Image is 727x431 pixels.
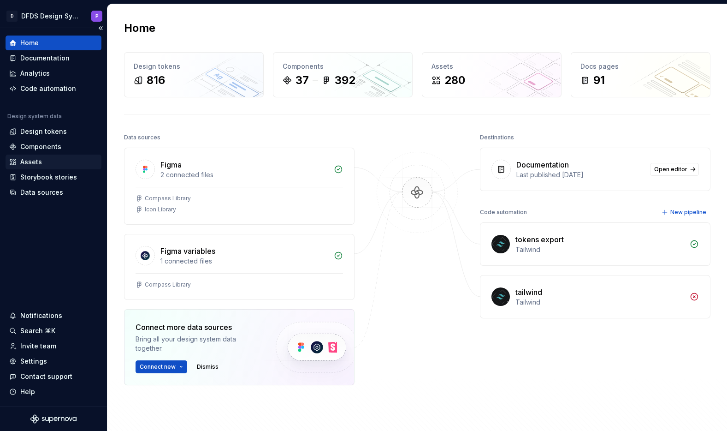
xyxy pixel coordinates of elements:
div: Settings [20,357,47,366]
span: Dismiss [197,363,219,371]
div: 1 connected files [160,257,328,266]
div: 91 [593,73,605,88]
div: Design system data [7,113,62,120]
a: Storybook stories [6,170,101,185]
div: Code automation [480,206,527,219]
div: Notifications [20,311,62,320]
div: Assets [431,62,552,71]
a: Analytics [6,66,101,81]
button: Notifications [6,308,101,323]
div: Bring all your design system data together. [136,335,260,353]
a: Design tokens [6,124,101,139]
div: Figma [160,159,182,170]
div: 280 [444,73,465,88]
a: Data sources [6,185,101,200]
button: Search ⌘K [6,323,101,338]
div: D [6,11,18,22]
div: Compass Library [145,281,191,288]
a: Design tokens816 [124,52,264,97]
div: Home [20,38,39,48]
div: Components [20,142,61,151]
div: Data sources [20,188,63,197]
svg: Supernova Logo [30,414,77,424]
button: Dismiss [193,360,223,373]
div: 37 [296,73,309,88]
a: Docs pages91 [571,52,710,97]
a: Figma variables1 connected filesCompass Library [124,234,355,300]
div: Design tokens [134,62,254,71]
div: Icon Library [145,206,176,213]
div: Last published [DATE] [516,170,644,180]
div: Connect more data sources [136,322,260,333]
div: DFDS Design System [21,12,80,21]
div: 392 [335,73,355,88]
div: 816 [147,73,165,88]
div: Tailwind [515,245,684,254]
div: Documentation [20,54,70,63]
a: Settings [6,354,101,369]
div: Compass Library [145,195,191,202]
div: 2 connected files [160,170,328,180]
div: Components [283,62,403,71]
div: Help [20,387,35,396]
button: Connect new [136,360,187,373]
a: Components37392 [273,52,413,97]
a: Assets [6,155,101,169]
div: Assets [20,157,42,167]
div: Documentation [516,159,569,170]
div: tokens export [515,234,564,245]
button: Help [6,384,101,399]
div: P [95,12,99,20]
button: New pipeline [659,206,710,219]
span: Connect new [140,363,176,371]
div: tailwind [515,287,542,298]
div: Storybook stories [20,173,77,182]
div: Search ⌘K [20,326,55,335]
a: Code automation [6,81,101,96]
div: Invite team [20,341,56,351]
a: Open editor [650,163,699,176]
h2: Home [124,21,155,36]
button: Collapse sidebar [94,22,107,35]
button: DDFDS Design SystemP [2,6,105,26]
div: Figma variables [160,245,215,257]
div: Destinations [480,131,514,144]
span: New pipeline [670,209,706,216]
a: Documentation [6,51,101,66]
button: Contact support [6,369,101,384]
span: Open editor [654,166,687,173]
div: Contact support [20,372,72,381]
div: Tailwind [515,298,684,307]
a: Home [6,36,101,50]
div: Design tokens [20,127,67,136]
a: Assets280 [422,52,562,97]
a: Figma2 connected filesCompass LibraryIcon Library [124,148,355,225]
a: Components [6,139,101,154]
div: Docs pages [580,62,701,71]
div: Code automation [20,84,76,93]
div: Data sources [124,131,160,144]
div: Analytics [20,69,50,78]
a: Invite team [6,339,101,353]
